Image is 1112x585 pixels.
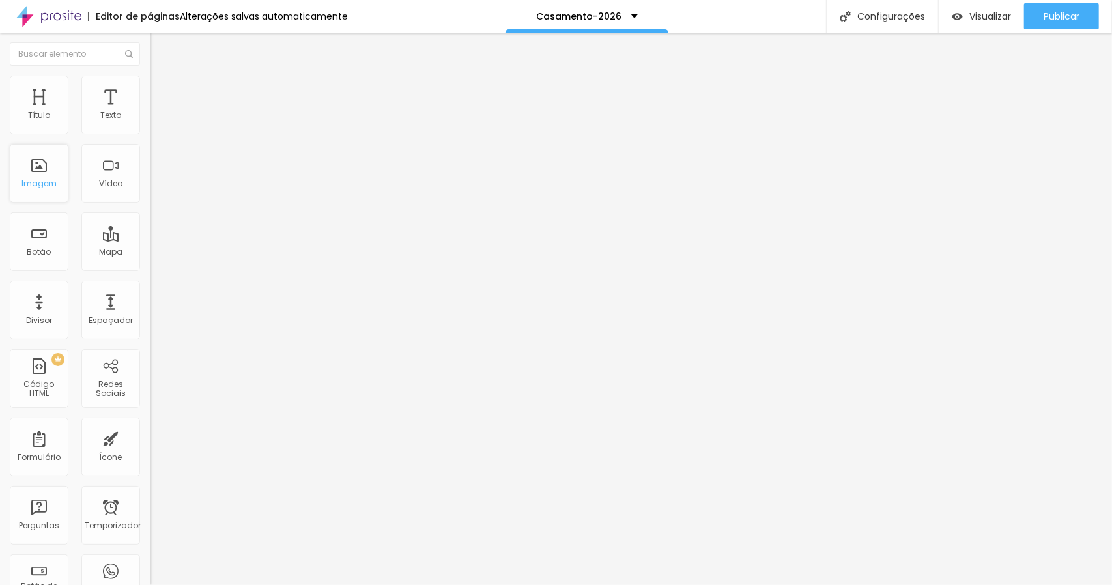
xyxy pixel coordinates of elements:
font: Vídeo [99,178,122,189]
input: Buscar elemento [10,42,140,66]
font: Mapa [99,246,122,257]
font: Visualizar [969,10,1011,23]
font: Editor de páginas [96,10,180,23]
img: view-1.svg [952,11,963,22]
font: Perguntas [19,520,59,531]
font: Ícone [100,451,122,463]
font: Texto [100,109,121,121]
font: Divisor [26,315,52,326]
font: Configurações [857,10,925,23]
iframe: Editor [150,33,1112,585]
font: Código HTML [24,378,55,399]
font: Alterações salvas automaticamente [180,10,348,23]
button: Publicar [1024,3,1099,29]
font: Casamento-2026 [536,10,621,23]
font: Formulário [18,451,61,463]
font: Publicar [1044,10,1079,23]
font: Espaçador [89,315,133,326]
img: Ícone [125,50,133,58]
button: Visualizar [939,3,1024,29]
font: Título [28,109,50,121]
font: Temporizador [85,520,141,531]
font: Imagem [21,178,57,189]
font: Botão [27,246,51,257]
img: Ícone [840,11,851,22]
font: Redes Sociais [96,378,126,399]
